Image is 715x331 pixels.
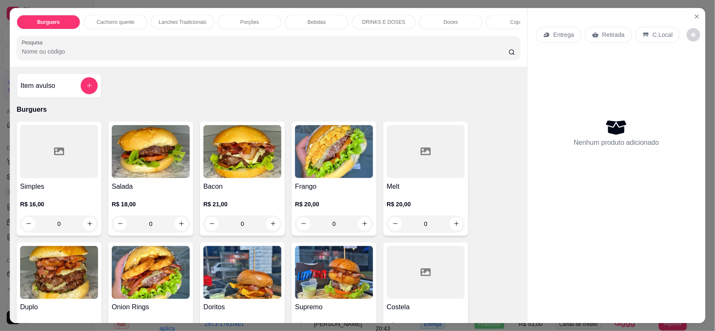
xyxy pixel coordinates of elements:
p: Bebidas [307,18,326,25]
p: R$ 20,00 [387,200,465,208]
p: R$ 0,00 [387,321,465,329]
h4: Simples [20,181,98,191]
h4: Bacon [203,181,281,191]
img: product-image [111,125,189,178]
p: Nenhum produto adicionado [574,138,659,148]
p: R$ 16,00 [20,200,98,208]
h4: Onion Rings [111,302,189,312]
p: R$ 25,00 [111,321,189,329]
p: Copão [510,18,525,25]
h4: Frango [295,181,373,191]
h4: Costela [387,302,465,312]
img: product-image [111,246,189,299]
h4: Melt [387,181,465,191]
h4: Supremo [295,302,373,312]
h4: Item avulso [21,80,55,90]
img: product-image [295,246,373,299]
p: Lanches Tradicionais [159,18,206,25]
p: DRINKS E DOSES [362,18,405,25]
button: Close [690,10,703,23]
h4: Doritos [203,302,281,312]
p: C.Local [653,31,673,39]
p: Porções [240,18,259,25]
p: Cachorro quente [96,18,134,25]
input: Pesquisa [22,47,509,55]
p: R$ 30,00 [20,321,98,329]
p: R$ 21,00 [203,200,281,208]
h4: Duplo [20,302,98,312]
p: R$ 18,00 [111,200,189,208]
label: Pesquisa [22,39,45,46]
p: R$ 24,00 [203,321,281,329]
p: R$ 0,00 [295,321,373,329]
p: Burguers [37,18,60,25]
h4: Salada [111,181,189,191]
img: product-image [203,246,281,299]
p: Retirada [602,31,625,39]
p: Burguers [17,105,520,115]
button: decrease-product-quantity [687,28,700,41]
p: Entrega [553,31,574,39]
p: R$ 20,00 [295,200,373,208]
img: product-image [203,125,281,178]
p: Doces [444,18,458,25]
button: add-separate-item [81,77,98,94]
img: product-image [20,246,98,299]
img: product-image [295,125,373,178]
